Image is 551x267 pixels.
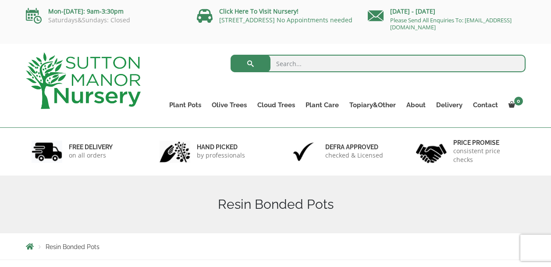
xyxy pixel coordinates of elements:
[325,151,383,160] p: checked & Licensed
[453,139,520,147] h6: Price promise
[431,99,468,111] a: Delivery
[26,53,141,109] img: logo
[219,16,352,24] a: [STREET_ADDRESS] No Appointments needed
[197,151,245,160] p: by professionals
[453,147,520,164] p: consistent price checks
[252,99,300,111] a: Cloud Trees
[468,99,503,111] a: Contact
[164,99,206,111] a: Plant Pots
[344,99,401,111] a: Topiary&Other
[390,16,512,31] a: Please Send All Enquiries To: [EMAIL_ADDRESS][DOMAIN_NAME]
[206,99,252,111] a: Olive Trees
[69,151,113,160] p: on all orders
[514,97,523,105] span: 0
[46,243,100,250] span: Resin Bonded Pots
[26,6,184,17] p: Mon-[DATE]: 9am-3:30pm
[26,197,526,212] h1: Resin Bonded Pots
[288,141,319,163] img: 3.jpg
[26,17,184,24] p: Saturdays&Sundays: Closed
[160,141,190,163] img: 2.jpg
[219,7,299,15] a: Click Here To Visit Nursery!
[197,143,245,151] h6: hand picked
[401,99,431,111] a: About
[32,141,62,163] img: 1.jpg
[416,138,447,165] img: 4.jpg
[231,55,526,72] input: Search...
[69,143,113,151] h6: FREE DELIVERY
[368,6,526,17] p: [DATE] - [DATE]
[300,99,344,111] a: Plant Care
[325,143,383,151] h6: Defra approved
[503,99,526,111] a: 0
[26,243,526,250] nav: Breadcrumbs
